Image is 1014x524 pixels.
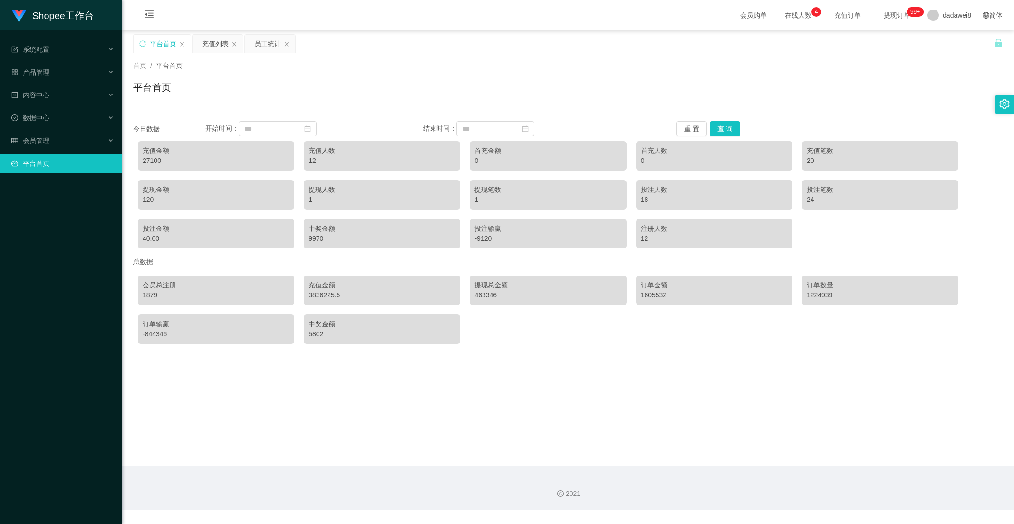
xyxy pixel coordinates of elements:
sup: 4 [811,7,821,17]
div: 投注笔数 [807,185,954,195]
i: 图标: menu-fold [133,0,165,31]
div: 提现笔数 [474,185,621,195]
div: 0 [641,156,788,166]
div: 会员总注册 [143,280,290,290]
span: 充值订单 [830,12,866,19]
div: 120 [143,195,290,205]
div: 提现总金额 [474,280,621,290]
span: 内容中心 [11,91,49,99]
span: 数据中心 [11,114,49,122]
div: 订单数量 [807,280,954,290]
div: 5802 [309,329,455,339]
span: 开始时间： [205,124,239,132]
i: 图标: global [983,12,989,19]
div: 充值金额 [143,146,290,156]
span: 产品管理 [11,68,49,76]
img: logo.9652507e.png [11,10,27,23]
div: 提现人数 [309,185,455,195]
div: 总数据 [133,253,1003,271]
div: 投注金额 [143,224,290,234]
div: 投注人数 [641,185,788,195]
div: 24 [807,195,954,205]
i: 图标: profile [11,92,18,98]
div: 12 [641,234,788,244]
div: 首充金额 [474,146,621,156]
span: 提现订单 [879,12,915,19]
span: 会员管理 [11,137,49,144]
span: 结束时间： [423,124,456,132]
sup: 239 [907,7,924,17]
a: Shopee工作台 [11,11,94,19]
div: 充值列表 [202,35,229,53]
div: 12 [309,156,455,166]
i: 图标: setting [999,99,1010,109]
div: 平台首页 [150,35,176,53]
div: 订单金额 [641,280,788,290]
div: 3836225.5 [309,290,455,300]
div: 1879 [143,290,290,300]
i: 图标: close [232,41,237,47]
div: -844346 [143,329,290,339]
span: 系统配置 [11,46,49,53]
div: 中奖金额 [309,319,455,329]
div: 9970 [309,234,455,244]
div: 充值金额 [309,280,455,290]
i: 图标: calendar [304,125,311,132]
div: 今日数据 [133,124,205,134]
div: 提现金额 [143,185,290,195]
div: 充值人数 [309,146,455,156]
div: 463346 [474,290,621,300]
div: 18 [641,195,788,205]
div: 1605532 [641,290,788,300]
i: 图标: check-circle-o [11,114,18,121]
div: 1 [474,195,621,205]
div: 订单输赢 [143,319,290,329]
div: 20 [807,156,954,166]
i: 图标: calendar [522,125,529,132]
i: 图标: appstore-o [11,69,18,76]
div: 中奖金额 [309,224,455,234]
span: 在线人数 [780,12,816,19]
i: 图标: close [284,41,290,47]
div: 员工统计 [254,35,281,53]
div: 40.00 [143,234,290,244]
h1: Shopee工作台 [32,0,94,31]
span: / [150,62,152,69]
div: -9120 [474,234,621,244]
i: 图标: sync [139,40,146,47]
i: 图标: unlock [994,38,1003,47]
i: 图标: close [179,41,185,47]
button: 查 询 [710,121,740,136]
h1: 平台首页 [133,80,171,95]
div: 1 [309,195,455,205]
div: 注册人数 [641,224,788,234]
div: 27100 [143,156,290,166]
a: 图标: dashboard平台首页 [11,154,114,173]
i: 图标: copyright [557,490,564,497]
div: 充值笔数 [807,146,954,156]
span: 平台首页 [156,62,183,69]
p: 4 [815,7,818,17]
div: 2021 [129,489,1006,499]
div: 投注输赢 [474,224,621,234]
div: 1224939 [807,290,954,300]
div: 首充人数 [641,146,788,156]
i: 图标: form [11,46,18,53]
span: 首页 [133,62,146,69]
div: 0 [474,156,621,166]
button: 重 置 [676,121,707,136]
i: 图标: table [11,137,18,144]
